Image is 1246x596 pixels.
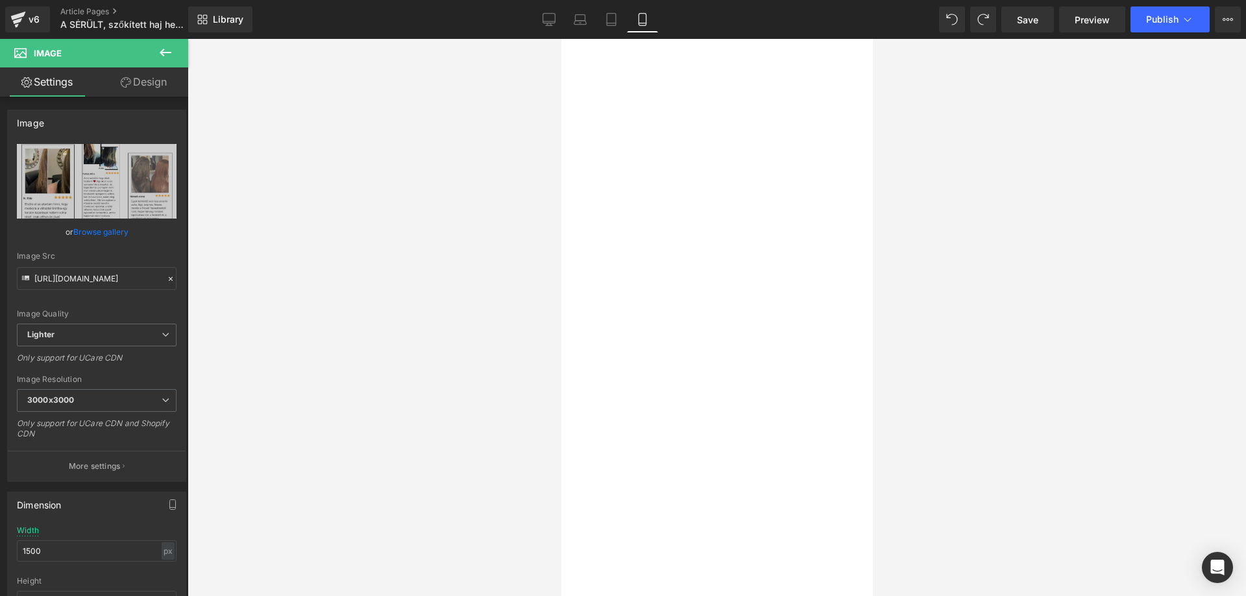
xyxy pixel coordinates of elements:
[17,353,177,372] div: Only support for UCare CDN
[188,6,252,32] a: New Library
[34,48,62,58] span: Image
[97,67,191,97] a: Design
[1130,6,1210,32] button: Publish
[162,542,175,560] div: px
[1017,13,1038,27] span: Save
[17,418,177,447] div: Only support for UCare CDN and Shopify CDN
[73,221,128,243] a: Browse gallery
[1202,552,1233,583] div: Open Intercom Messenger
[5,6,50,32] a: v6
[17,577,177,586] div: Height
[17,110,44,128] div: Image
[213,14,243,25] span: Library
[627,6,658,32] a: Mobile
[17,252,177,261] div: Image Src
[1146,14,1179,25] span: Publish
[17,309,177,318] div: Image Quality
[17,375,177,384] div: Image Resolution
[17,492,62,510] div: Dimension
[565,6,596,32] a: Laptop
[17,540,177,562] input: auto
[1075,13,1110,27] span: Preview
[27,395,74,405] b: 3000x3000
[69,460,121,472] p: More settings
[1059,6,1125,32] a: Preview
[939,6,965,32] button: Undo
[596,6,627,32] a: Tablet
[26,11,42,28] div: v6
[533,6,565,32] a: Desktop
[60,6,210,17] a: Article Pages
[8,451,186,481] button: More settings
[27,329,55,339] b: Lighter
[1215,6,1241,32] button: More
[17,526,39,535] div: Width
[17,267,177,290] input: Link
[17,225,177,239] div: or
[60,19,185,30] span: A SÉRÜLT, szőkített haj helyrehozásában hogyan segített egy [DEMOGRAPHIC_DATA] márka terméke több...
[970,6,996,32] button: Redo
